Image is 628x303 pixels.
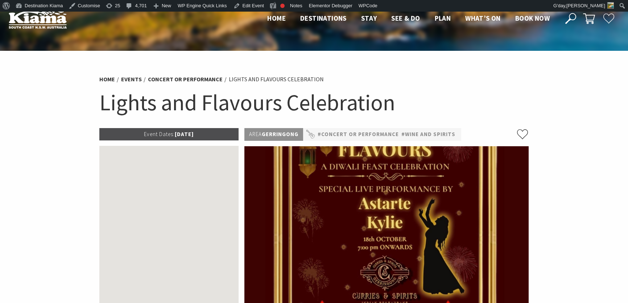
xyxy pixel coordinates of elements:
p: [DATE] [99,128,239,140]
a: #Wine and Spirits [401,130,455,139]
li: Lights and Flavours Celebration [229,75,324,84]
img: Kiama Logo [9,9,67,29]
span: Destinations [300,14,347,22]
a: Events [121,75,142,83]
span: See & Do [391,14,420,22]
span: Area [249,131,262,138]
p: Gerringong [244,128,303,141]
a: #Concert or Performance [318,130,399,139]
span: Book now [515,14,550,22]
h1: Lights and Flavours Celebration [99,88,529,117]
span: Plan [435,14,451,22]
span: Home [267,14,286,22]
span: [PERSON_NAME] [566,3,605,8]
nav: Main Menu [260,13,557,25]
span: Event Dates: [144,131,175,138]
a: Home [99,75,115,83]
span: Stay [361,14,377,22]
a: Concert or Performance [148,75,223,83]
div: Focus keyphrase not set [280,4,285,8]
span: What’s On [465,14,501,22]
